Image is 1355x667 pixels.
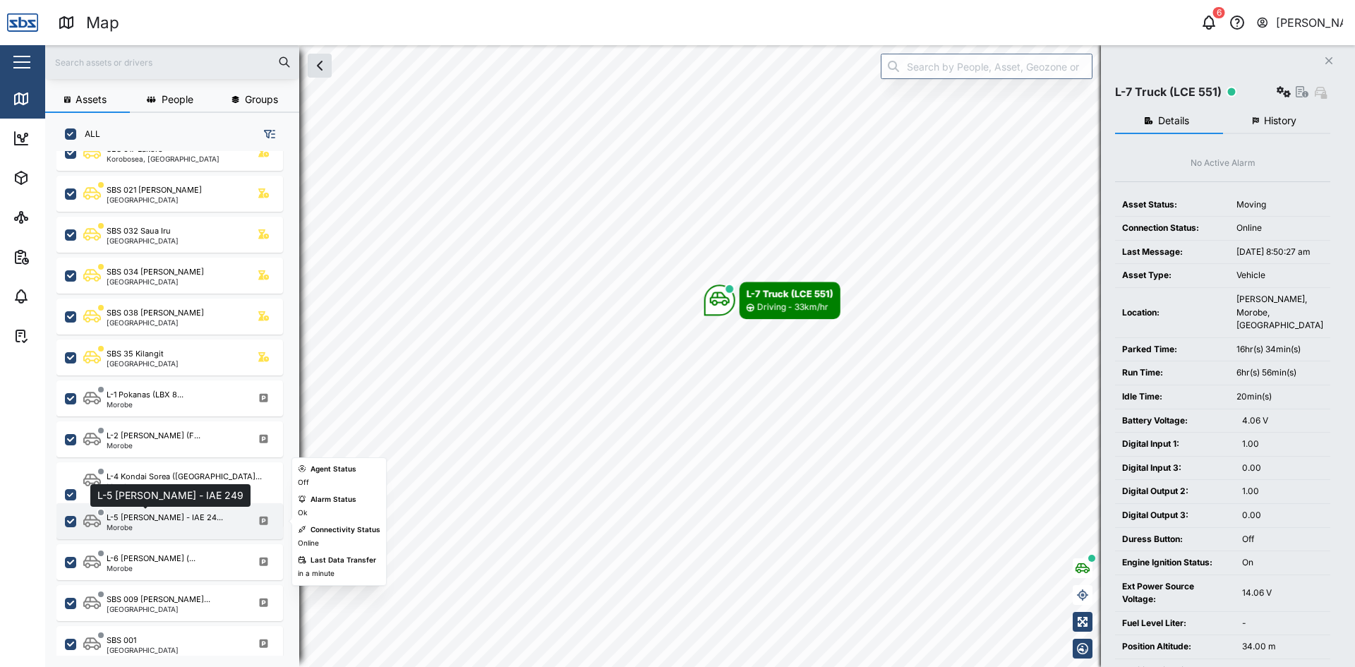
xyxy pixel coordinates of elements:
[1122,533,1228,546] div: Duress Button:
[107,307,204,319] div: SBS 038 [PERSON_NAME]
[1158,116,1189,126] span: Details
[311,464,356,475] div: Agent Status
[1122,485,1228,498] div: Digital Output 2:
[37,131,100,146] div: Dashboard
[45,45,1355,667] canvas: Map
[1242,509,1323,522] div: 0.00
[107,196,202,203] div: [GEOGRAPHIC_DATA]
[107,442,200,449] div: Morobe
[1242,414,1323,428] div: 4.06 V
[1122,509,1228,522] div: Digital Output 3:
[1236,343,1323,356] div: 16hr(s) 34min(s)
[107,606,210,613] div: [GEOGRAPHIC_DATA]
[1242,438,1323,451] div: 1.00
[54,52,291,73] input: Search assets or drivers
[298,477,309,488] div: Off
[107,565,195,572] div: Morobe
[107,360,179,367] div: [GEOGRAPHIC_DATA]
[7,7,38,38] img: Main Logo
[107,512,223,524] div: L-5 [PERSON_NAME] - IAE 24...
[107,155,219,162] div: Korobosea, [GEOGRAPHIC_DATA]
[1236,222,1323,235] div: Online
[1122,390,1222,404] div: Idle Time:
[56,151,299,656] div: grid
[1242,640,1323,654] div: 34.00 m
[1242,533,1323,546] div: Off
[1122,617,1228,630] div: Fuel Level Liter:
[1122,580,1228,606] div: Ext Power Source Voltage:
[1236,198,1323,212] div: Moving
[37,249,85,265] div: Reports
[298,538,319,549] div: Online
[1236,366,1323,380] div: 6hr(s) 56min(s)
[1122,222,1222,235] div: Connection Status:
[1242,462,1323,475] div: 0.00
[1115,83,1222,101] div: L-7 Truck (LCE 551)
[298,507,307,519] div: Ok
[107,647,179,654] div: [GEOGRAPHIC_DATA]
[1242,556,1323,570] div: On
[107,401,183,408] div: Morobe
[1236,390,1323,404] div: 20min(s)
[76,128,100,140] label: ALL
[107,225,171,237] div: SBS 032 Saua Iru
[107,594,210,606] div: SBS 009 [PERSON_NAME]...
[1122,198,1222,212] div: Asset Status:
[1122,414,1228,428] div: Battery Voltage:
[107,483,262,490] div: Morobe
[107,278,204,285] div: [GEOGRAPHIC_DATA]
[107,319,204,326] div: [GEOGRAPHIC_DATA]
[311,494,356,505] div: Alarm Status
[1213,7,1225,18] div: 6
[162,95,193,104] span: People
[86,11,119,35] div: Map
[1191,157,1255,170] div: No Active Alarm
[881,54,1092,79] input: Search by People, Asset, Geozone or Place
[704,282,841,319] div: Map marker
[311,555,376,566] div: Last Data Transfer
[747,287,833,301] div: L-7 Truck (LCE 551)
[107,184,202,196] div: SBS 021 [PERSON_NAME]
[37,328,76,344] div: Tasks
[1122,640,1228,654] div: Position Altitude:
[311,524,380,536] div: Connectivity Status
[1236,293,1323,332] div: [PERSON_NAME], Morobe, [GEOGRAPHIC_DATA]
[107,471,262,483] div: L-4 Kondai Sorea ([GEOGRAPHIC_DATA]...
[107,389,183,401] div: L-1 Pokanas (LBX 8...
[1255,13,1344,32] button: [PERSON_NAME]
[1122,306,1222,320] div: Location:
[757,301,828,315] div: Driving - 33km/hr
[107,266,204,278] div: SBS 034 [PERSON_NAME]
[245,95,278,104] span: Groups
[1264,116,1296,126] span: History
[37,170,80,186] div: Assets
[1242,485,1323,498] div: 1.00
[107,524,223,531] div: Morobe
[1122,438,1228,451] div: Digital Input 1:
[1122,366,1222,380] div: Run Time:
[1236,246,1323,259] div: [DATE] 8:50:27 am
[1242,587,1323,600] div: 14.06 V
[37,91,68,107] div: Map
[76,95,107,104] span: Assets
[1122,246,1222,259] div: Last Message:
[1236,269,1323,282] div: Vehicle
[1122,269,1222,282] div: Asset Type:
[107,553,195,565] div: L-6 [PERSON_NAME] (...
[37,289,80,304] div: Alarms
[37,210,71,225] div: Sites
[107,348,164,360] div: SBS 35 Kilangit
[298,568,335,579] div: in a minute
[1122,343,1222,356] div: Parked Time:
[107,237,179,244] div: [GEOGRAPHIC_DATA]
[107,430,200,442] div: L-2 [PERSON_NAME] (F...
[107,635,136,647] div: SBS 001
[1276,14,1344,32] div: [PERSON_NAME]
[1122,462,1228,475] div: Digital Input 3:
[1242,617,1323,630] div: -
[1122,556,1228,570] div: Engine Ignition Status:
